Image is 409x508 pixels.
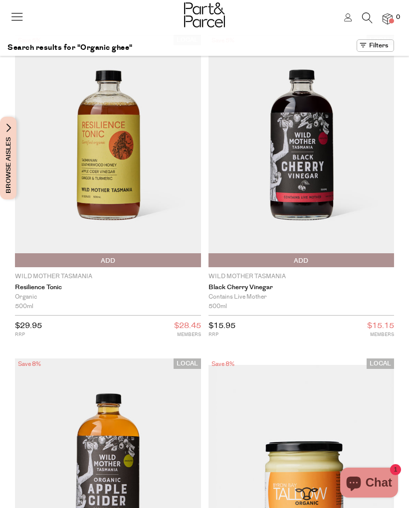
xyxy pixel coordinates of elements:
[15,321,42,331] span: $29.95
[15,253,201,267] button: Add To Parcel
[174,320,201,333] span: $28.45
[208,253,395,267] button: Add To Parcel
[208,292,395,302] div: Contains Live Mother
[7,39,133,56] h1: Search results for "Organic ghee"
[208,302,227,311] span: 500ml
[15,272,201,281] p: Wild Mother Tasmania
[367,331,394,339] small: MEMBERS
[3,117,14,199] span: Browse Aisles
[174,358,201,369] span: LOCAL
[15,284,201,292] a: Resilience Tonic
[394,13,403,22] span: 0
[208,284,395,292] a: Black Cherry Vinegar
[15,358,44,370] div: Save 8%
[208,358,237,370] div: Save 8%
[15,35,201,267] img: Resilience Tonic
[15,292,201,302] div: Organic
[208,272,395,281] p: Wild Mother Tasmania
[15,302,33,311] span: 500ml
[208,321,235,331] span: $15.95
[208,331,235,339] small: RRP
[337,468,401,500] inbox-online-store-chat: Shopify online store chat
[367,358,394,369] span: LOCAL
[15,331,42,339] small: RRP
[367,320,394,333] span: $15.15
[208,35,395,267] img: Black Cherry Vinegar
[383,13,393,24] a: 0
[184,2,225,27] img: Part&Parcel
[174,331,201,339] small: MEMBERS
